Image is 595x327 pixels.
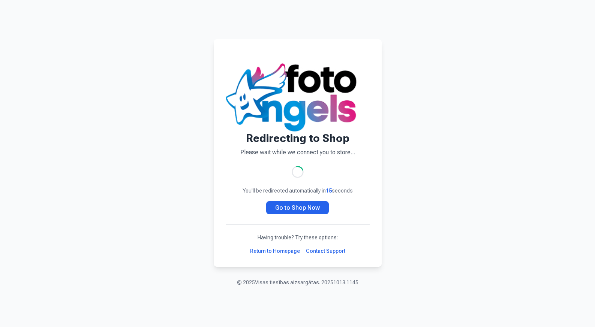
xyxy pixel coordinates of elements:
[237,279,358,286] p: © 2025 Visas tiesības aizsargātas. 20251013.1145
[226,187,370,194] p: You'll be redirected automatically in seconds
[226,148,370,157] p: Please wait while we connect you to store...
[226,131,370,145] h1: Redirecting to Shop
[306,247,345,255] a: Contact Support
[226,234,370,241] p: Having trouble? Try these options:
[266,201,329,214] a: Go to Shop Now
[326,188,332,194] span: 15
[250,247,300,255] a: Return to Homepage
